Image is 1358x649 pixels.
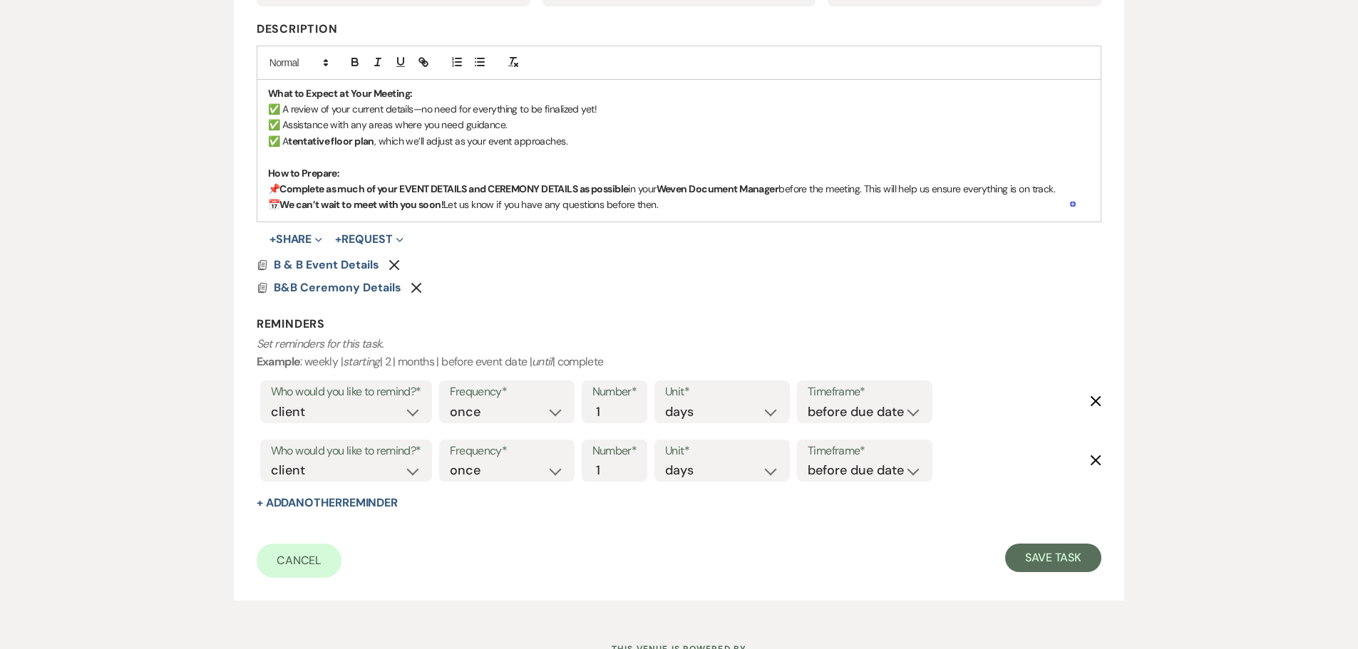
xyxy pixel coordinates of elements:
[268,101,1091,117] p: ✅ A review of your current details—no need for everything to be finalized yet!
[257,80,1101,222] div: To enrich screen reader interactions, please activate Accessibility in Grammarly extension settings
[592,382,637,403] label: Number*
[271,441,421,462] label: Who would you like to remind?*
[592,441,637,462] label: Number*
[335,234,403,245] button: Request
[268,197,1091,212] p: 📅 Let us know if you have any questions before then.
[271,382,421,403] label: Who would you like to remind?*
[450,382,564,403] label: Frequency*
[269,234,276,245] span: +
[665,382,779,403] label: Unit*
[279,198,443,211] strong: We can’t wait to meet with you soon!
[269,234,323,245] button: Share
[1005,544,1101,572] button: Save Task
[274,256,383,274] button: B & B Event Details
[657,182,779,195] strong: Weven Document Manager
[450,441,564,462] label: Frequency*
[268,181,1091,197] p: 📌 in your before the meeting. This will help us ensure everything is on track.
[335,234,341,245] span: +
[274,257,379,272] span: B & B Event Details
[257,316,1102,332] h3: Reminders
[268,167,340,180] strong: How to Prepare:
[274,280,401,295] span: B&B Ceremony Details
[279,182,628,195] strong: Complete as much of your EVENT DETAILS and CEREMONY DETAILS as possible
[274,279,405,296] button: B&B Ceremony Details
[288,135,374,147] strong: tentative floor plan
[268,117,1091,133] p: ✅ Assistance with any areas where you need guidance.
[257,336,384,351] i: Set reminders for this task.
[268,87,413,100] strong: What to Expect at Your Meeting:
[532,354,552,369] i: until
[665,441,779,462] label: Unit*
[343,354,380,369] i: starting
[808,441,922,462] label: Timeframe*
[808,382,922,403] label: Timeframe*
[257,354,301,369] b: Example
[257,544,342,578] a: Cancel
[268,133,1091,149] p: ✅ A , which we’ll adjust as your event approaches.
[257,497,398,509] button: + AddAnotherReminder
[257,19,1102,40] label: Description
[257,335,1102,371] p: : weekly | | 2 | months | before event date | | complete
